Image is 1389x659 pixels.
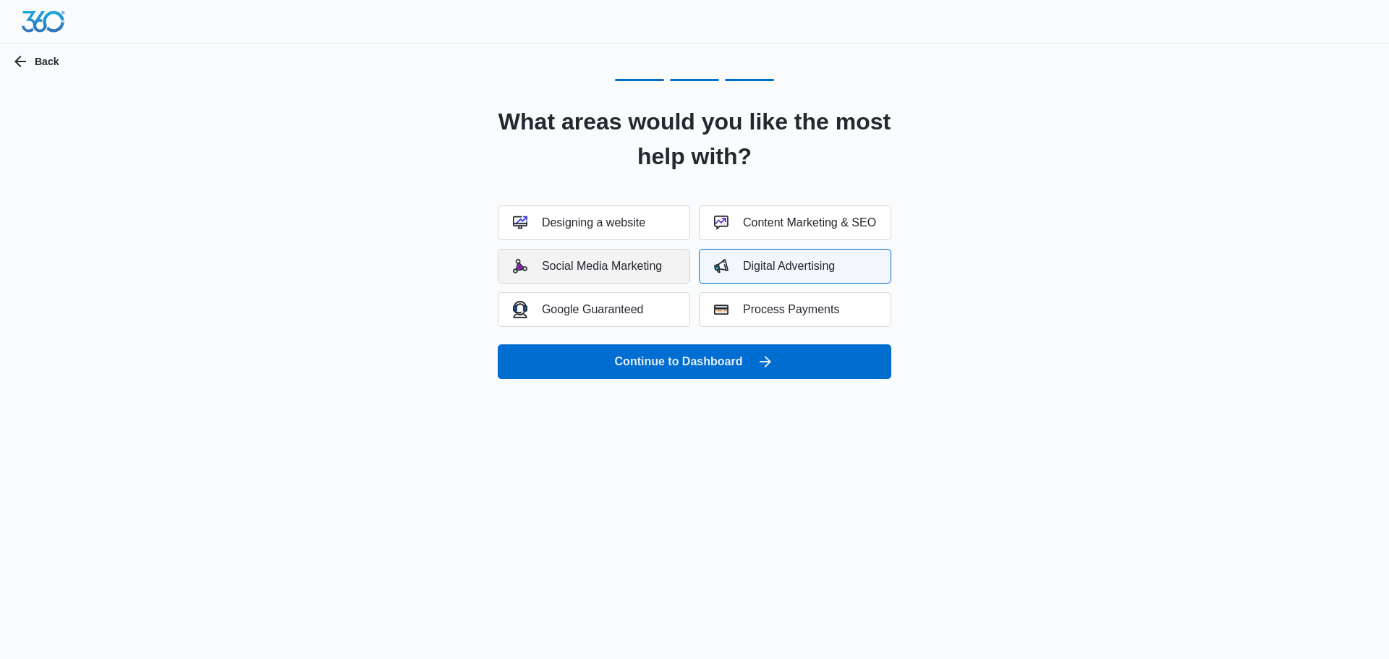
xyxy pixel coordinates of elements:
[480,104,909,174] h2: What areas would you like the most help with?
[714,259,835,273] div: Digital Advertising
[513,301,644,318] div: Google Guaranteed
[498,292,690,327] button: Google Guaranteed
[498,205,690,240] button: Designing a website
[498,344,891,379] button: Continue to Dashboard
[513,216,645,230] div: Designing a website
[714,302,839,317] div: Process Payments
[513,259,662,273] div: Social Media Marketing
[699,205,891,240] button: Content Marketing & SEO
[714,216,876,230] div: Content Marketing & SEO
[699,249,891,284] button: Digital Advertising
[498,249,690,284] button: Social Media Marketing
[699,292,891,327] button: Process Payments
